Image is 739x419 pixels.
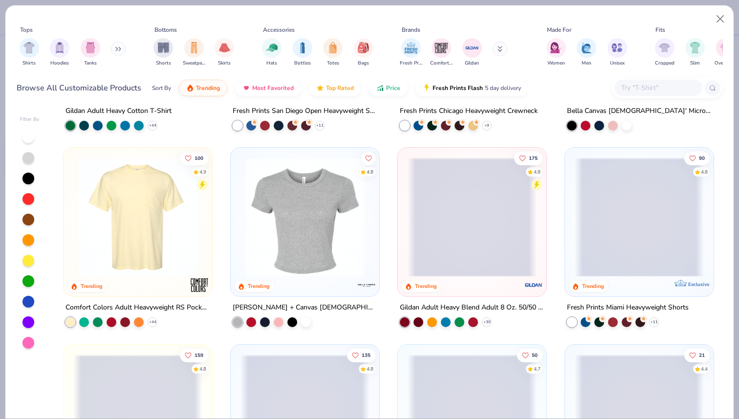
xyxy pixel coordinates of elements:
[400,38,422,67] button: filter button
[430,38,453,67] div: filter for Comfort Colors
[400,105,538,117] div: Fresh Prints Chicago Heavyweight Crewneck
[183,38,205,67] button: filter button
[85,42,96,53] img: Tanks Image
[655,38,674,67] button: filter button
[715,38,737,67] button: filter button
[218,60,231,67] span: Skirts
[84,60,97,67] span: Tanks
[323,38,343,67] div: filter for Totes
[434,41,449,55] img: Comfort Colors Image
[534,169,541,176] div: 4.8
[200,365,207,373] div: 4.8
[153,38,173,67] button: filter button
[610,60,625,67] span: Unisex
[483,319,490,325] span: + 30
[462,38,482,67] button: filter button
[183,38,205,67] div: filter for Sweatpants
[711,10,730,28] button: Close
[196,84,220,92] span: Trending
[180,152,209,165] button: Like
[690,42,700,53] img: Slim Image
[433,84,483,92] span: Fresh Prints Flash
[293,38,312,67] button: filter button
[153,38,173,67] div: filter for Shorts
[152,84,171,92] div: Sort By
[699,156,705,161] span: 90
[156,60,171,67] span: Shorts
[430,38,453,67] button: filter button
[386,84,400,92] span: Price
[50,38,69,67] button: filter button
[582,60,591,67] span: Men
[400,60,422,67] span: Fresh Prints
[685,38,705,67] button: filter button
[701,169,708,176] div: 4.8
[195,156,204,161] span: 100
[297,42,308,53] img: Bottles Image
[546,38,566,67] div: filter for Women
[567,302,689,314] div: Fresh Prints Miami Heavyweight Shorts
[20,25,33,34] div: Tops
[485,83,521,94] span: 5 day delivery
[517,348,543,362] button: Like
[362,353,370,357] span: 135
[20,116,40,123] div: Filter By
[367,169,373,176] div: 4.8
[699,353,705,357] span: 21
[550,42,562,53] img: Women Image
[400,302,544,314] div: Gildan Adult Heavy Blend Adult 8 Oz. 50/50 Fleece Crew
[546,38,566,67] button: filter button
[650,319,657,325] span: + 11
[358,42,369,53] img: Bags Image
[514,152,543,165] button: Like
[189,42,199,53] img: Sweatpants Image
[23,42,35,53] img: Shirts Image
[369,157,499,277] img: 28425ec1-0436-412d-a053-7d6557a5cd09
[65,105,172,117] div: Gildan Adult Heavy Cotton T-Shirt
[362,152,375,165] button: Like
[608,38,627,67] button: filter button
[358,60,369,67] span: Bags
[369,80,408,96] button: Price
[354,38,373,67] div: filter for Bags
[715,60,737,67] span: Oversized
[327,42,338,53] img: Totes Image
[294,60,311,67] span: Bottles
[659,42,670,53] img: Cropped Image
[577,38,596,67] button: filter button
[465,41,479,55] img: Gildan Image
[524,275,543,295] img: Gildan logo
[233,302,377,314] div: [PERSON_NAME] + Canvas [DEMOGRAPHIC_DATA]' Micro Ribbed Baby Tee
[215,38,234,67] div: filter for Skirts
[20,38,39,67] div: filter for Shirts
[149,122,156,128] span: + 44
[655,25,665,34] div: Fits
[54,42,65,53] img: Hoodies Image
[50,60,69,67] span: Hoodies
[715,38,737,67] div: filter for Oversized
[266,42,278,53] img: Hats Image
[402,25,420,34] div: Brands
[529,156,538,161] span: 175
[720,42,731,53] img: Oversized Image
[219,42,230,53] img: Skirts Image
[293,38,312,67] div: filter for Bottles
[655,60,674,67] span: Cropped
[266,60,277,67] span: Hats
[240,157,369,277] img: aa15adeb-cc10-480b-b531-6e6e449d5067
[262,38,282,67] button: filter button
[190,275,209,295] img: Comfort Colors logo
[195,353,204,357] span: 159
[65,302,210,314] div: Comfort Colors Adult Heavyweight RS Pocket T-Shirt
[326,84,354,92] span: Top Rated
[357,275,376,295] img: Bella + Canvas logo
[532,353,538,357] span: 50
[50,38,69,67] div: filter for Hoodies
[684,348,710,362] button: Like
[316,122,324,128] span: + 11
[611,42,623,53] img: Unisex Image
[608,38,627,67] div: filter for Unisex
[263,25,295,34] div: Accessories
[415,80,528,96] button: Fresh Prints Flash5 day delivery
[367,365,373,373] div: 4.8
